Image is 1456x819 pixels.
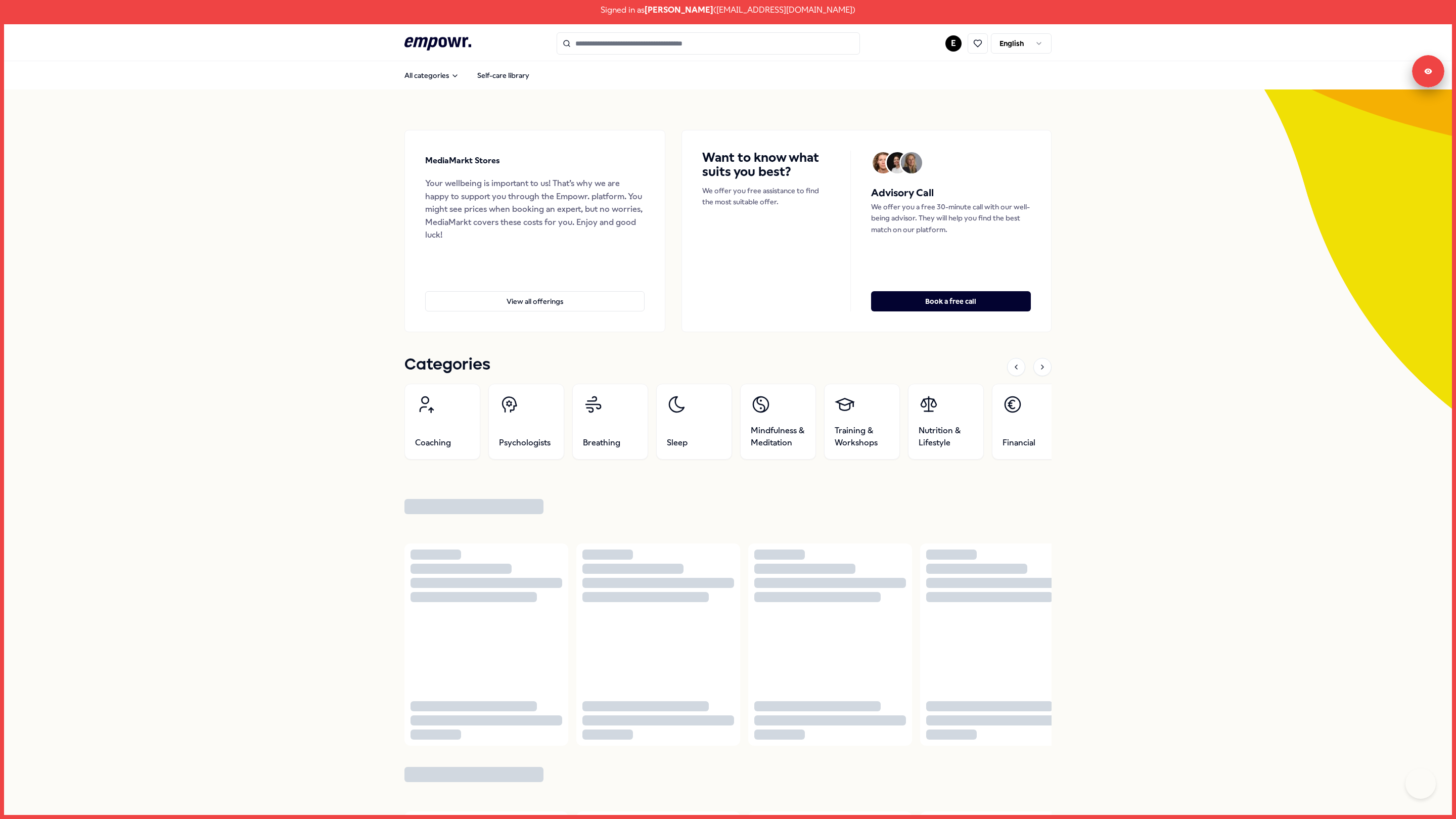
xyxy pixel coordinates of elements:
[873,152,894,173] img: Avatar
[404,384,480,460] a: Coaching
[667,437,688,449] span: Sleep
[1405,768,1436,799] iframe: Help Scout Beacon - Open
[751,425,805,449] span: Mindfulness & Meditation
[572,384,648,460] a: Breathing
[871,185,1031,201] h5: Advisory Call
[396,65,467,85] button: All categories
[645,4,713,17] span: [PERSON_NAME]
[425,291,645,311] button: View all offerings
[702,151,830,179] h4: Want to know what suits you best?
[425,154,500,167] p: MediaMarkt Stores
[469,65,537,85] a: Self-care library
[404,352,490,378] h1: Categories
[835,425,889,449] span: Training & Workshops
[992,384,1068,460] a: Financial
[415,437,451,449] span: Coaching
[901,152,922,173] img: Avatar
[871,291,1031,311] button: Book a free call
[702,185,830,208] p: We offer you free assistance to find the most suitable offer.
[871,201,1031,235] p: We offer you a free 30-minute call with our well-being advisor. They will help you find the best ...
[499,437,551,449] span: Psychologists
[919,425,973,449] span: Nutrition & Lifestyle
[557,32,860,55] input: Search for products, categories or subcategories
[740,384,816,460] a: Mindfulness & Meditation
[396,65,537,85] nav: Main
[887,152,908,173] img: Avatar
[945,35,962,52] button: E
[656,384,732,460] a: Sleep
[425,177,645,242] div: Your wellbeing is important to us! That’s why we are happy to support you through the Empowr. pla...
[908,384,984,460] a: Nutrition & Lifestyle
[1003,437,1035,449] span: Financial
[824,384,900,460] a: Training & Workshops
[583,437,620,449] span: Breathing
[488,384,564,460] a: Psychologists
[425,275,645,311] a: View all offerings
